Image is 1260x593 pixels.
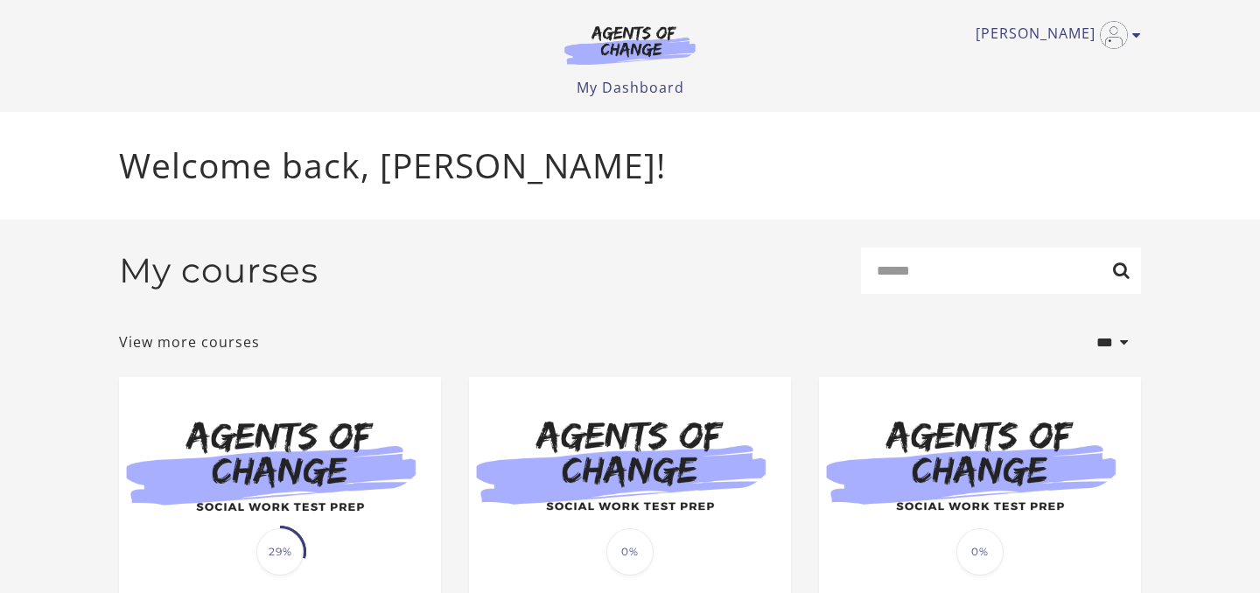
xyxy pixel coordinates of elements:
span: 0% [606,528,654,576]
a: My Dashboard [577,78,684,97]
span: 29% [256,528,304,576]
p: Welcome back, [PERSON_NAME]! [119,140,1141,192]
img: Agents of Change Logo [546,24,714,65]
a: Toggle menu [976,21,1132,49]
a: View more courses [119,331,260,352]
span: 0% [956,528,1004,576]
h2: My courses [119,250,318,291]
